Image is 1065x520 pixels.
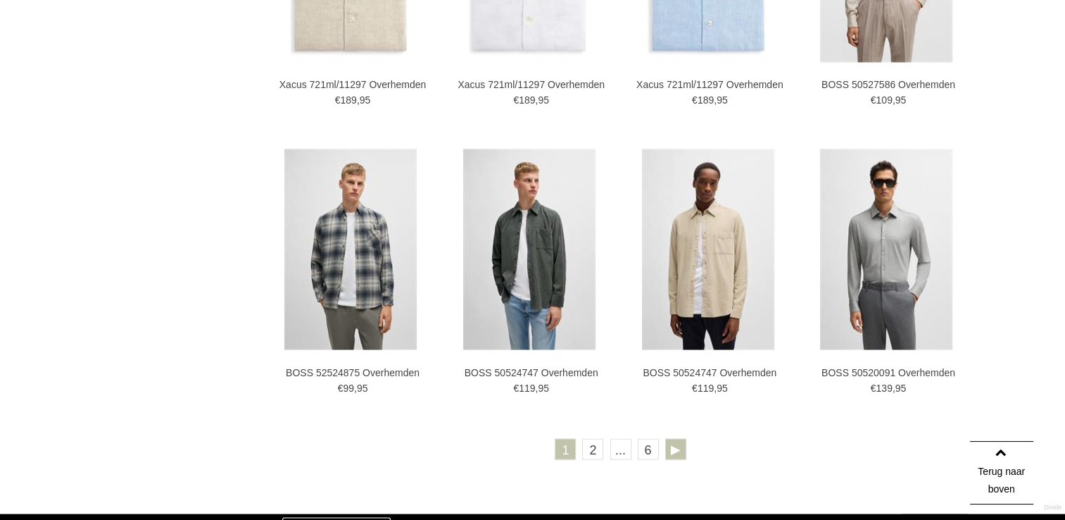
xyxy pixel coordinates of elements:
[717,382,728,393] span: 95
[876,382,892,393] span: 139
[463,149,595,349] img: BOSS 50524747 Overhemden
[871,382,876,393] span: €
[642,149,774,349] img: BOSS 50524747 Overhemden
[717,94,728,106] span: 95
[535,94,538,106] span: ,
[582,438,603,459] a: 2
[1044,499,1061,516] a: Divide
[820,149,952,349] img: BOSS 50520091 Overhemden
[513,382,519,393] span: €
[535,382,538,393] span: ,
[519,94,535,106] span: 189
[538,382,549,393] span: 95
[811,78,966,91] a: BOSS 50527586 Overhemden
[519,382,535,393] span: 119
[970,441,1033,504] a: Terug naar boven
[871,94,876,106] span: €
[698,382,714,393] span: 119
[335,94,341,106] span: €
[692,382,698,393] span: €
[714,382,717,393] span: ,
[338,382,344,393] span: €
[275,366,430,378] a: BOSS 52524875 Overhemden
[454,78,609,91] a: Xacus 721ml/11297 Overhemden
[360,94,371,106] span: 95
[454,366,609,378] a: BOSS 50524747 Overhemden
[538,94,549,106] span: 95
[555,438,576,459] a: 1
[632,366,787,378] a: BOSS 50524747 Overhemden
[692,94,698,106] span: €
[876,94,892,106] span: 109
[357,382,368,393] span: 95
[638,438,659,459] a: 6
[632,78,787,91] a: Xacus 721ml/11297 Overhemden
[893,94,895,106] span: ,
[610,438,631,459] span: ...
[343,382,354,393] span: 99
[357,94,360,106] span: ,
[340,94,356,106] span: 189
[513,94,519,106] span: €
[893,382,895,393] span: ,
[811,366,966,378] a: BOSS 50520091 Overhemden
[698,94,714,106] span: 189
[895,382,907,393] span: 95
[284,149,417,349] img: BOSS 52524875 Overhemden
[714,94,717,106] span: ,
[895,94,907,106] span: 95
[354,382,357,393] span: ,
[275,78,430,91] a: Xacus 721ml/11297 Overhemden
